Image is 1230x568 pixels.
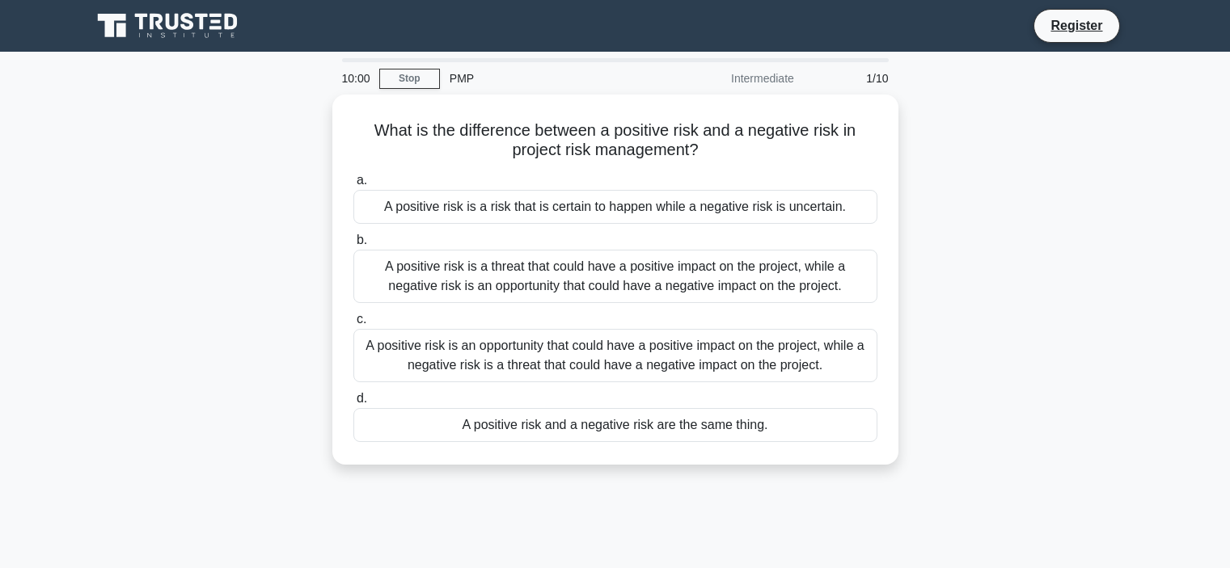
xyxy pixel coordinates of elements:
[357,173,367,187] span: a.
[353,408,877,442] div: A positive risk and a negative risk are the same thing.
[440,62,662,95] div: PMP
[357,391,367,405] span: d.
[662,62,804,95] div: Intermediate
[353,190,877,224] div: A positive risk is a risk that is certain to happen while a negative risk is uncertain.
[357,312,366,326] span: c.
[353,329,877,382] div: A positive risk is an opportunity that could have a positive impact on the project, while a negat...
[379,69,440,89] a: Stop
[1041,15,1112,36] a: Register
[357,233,367,246] span: b.
[332,62,379,95] div: 10:00
[353,250,877,303] div: A positive risk is a threat that could have a positive impact on the project, while a negative ri...
[804,62,898,95] div: 1/10
[352,120,879,161] h5: What is the difference between a positive risk and a negative risk in project risk management?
